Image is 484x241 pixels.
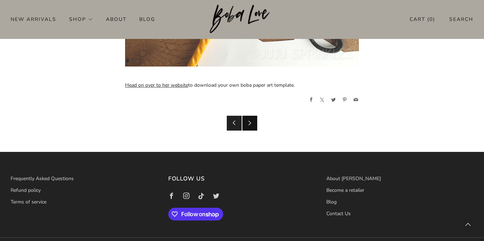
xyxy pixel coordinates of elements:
[11,199,46,205] a: Terms of service
[125,82,188,88] a: Head on over to her website
[326,175,381,182] a: About [PERSON_NAME]
[11,187,41,194] a: Refund policy
[326,187,364,194] a: Become a retailer
[410,13,435,25] a: Cart
[326,210,351,217] a: Contact Us
[326,199,337,205] a: Blog
[461,218,475,233] back-to-top-button: Back to top
[139,13,155,25] a: Blog
[11,175,74,182] a: Frequently Asked Questions
[125,80,359,91] p: to download your own boba paper art template.
[210,5,275,34] img: Boba Love
[429,16,433,23] items-count: 0
[11,13,56,25] a: New Arrivals
[106,13,126,25] a: About
[449,13,473,25] a: Search
[168,173,315,184] h3: Follow us
[69,13,93,25] a: Shop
